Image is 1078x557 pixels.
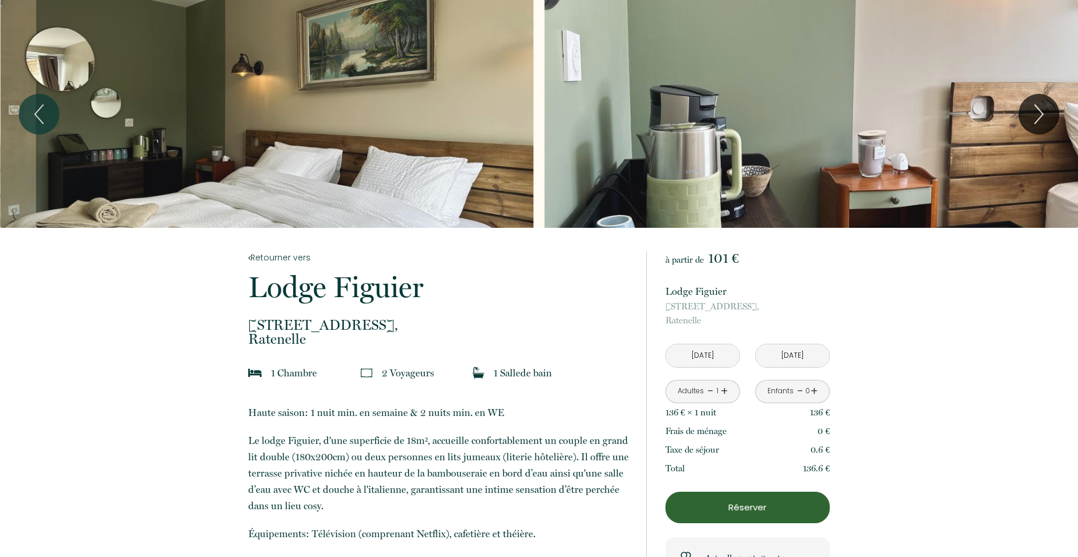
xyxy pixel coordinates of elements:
p: Ratenelle [665,299,830,327]
p: 1 Chambre [271,365,317,381]
span: s [430,367,434,379]
a: + [811,382,818,400]
p: 1 Salle de bain [494,365,552,381]
p: Total [665,461,685,475]
span: [STREET_ADDRESS], [248,318,630,332]
img: guests [361,367,372,379]
p: Haute saison: 1 nuit min. en semaine & 2 nuits min. en WE [248,404,630,421]
a: Retourner vers [248,251,630,264]
p: 136 € [810,406,830,419]
span: [STREET_ADDRESS], [665,299,830,313]
p: 0.6 € [811,443,830,457]
span: 101 € [708,250,739,266]
p: Réserver [670,500,826,514]
button: Réserver [665,492,830,523]
button: Next [1019,94,1059,135]
a: - [707,382,714,400]
p: 0 € [818,424,830,438]
div: 0 [805,386,811,397]
p: 136.6 € [803,461,830,475]
button: Previous [19,94,59,135]
input: Arrivée [666,344,739,367]
div: 1 [714,386,720,397]
a: - [797,382,804,400]
p: Lodge Figuier [665,283,830,299]
p: Équipements: Télévision (comprenant Netflix), cafetière et théière. [248,526,630,542]
p: Taxe de séjour [665,443,719,457]
p: Frais de ménage [665,424,727,438]
a: + [721,382,728,400]
p: 136 € × 1 nuit [665,406,716,419]
div: Enfants [767,386,794,397]
span: à partir de [665,255,704,265]
div: Adultes [678,386,704,397]
p: ​Le lodge Figuier, d'une superficie de 18m², accueille confortablement un couple en grand lit dou... [248,432,630,514]
p: Ratenelle [248,318,630,346]
p: Lodge Figuier [248,273,630,302]
input: Départ [756,344,829,367]
p: 2 Voyageur [382,365,434,381]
